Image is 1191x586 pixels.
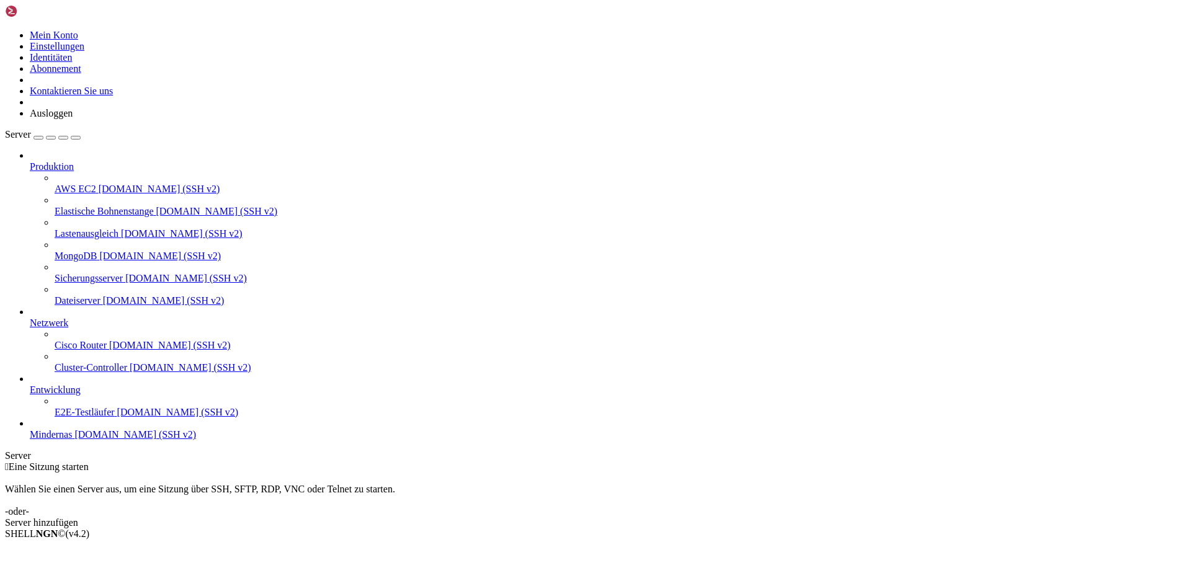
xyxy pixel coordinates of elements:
font: [DOMAIN_NAME] (SSH v2) [121,228,243,239]
font:  [5,461,9,472]
font: ) [86,528,89,539]
font: SHELL [5,528,36,539]
li: MongoDB [DOMAIN_NAME] (SSH v2) [55,239,1186,262]
font: 4.2 [74,528,86,539]
a: MongoDB [DOMAIN_NAME] (SSH v2) [55,251,1186,262]
font: [DOMAIN_NAME] (SSH v2) [99,184,220,194]
a: Dateiserver [DOMAIN_NAME] (SSH v2) [55,295,1186,306]
font: Netzwerk [30,317,68,328]
font: Server [5,129,31,140]
a: E2E-Testläufer [DOMAIN_NAME] (SSH v2) [55,407,1186,418]
font: [DOMAIN_NAME] (SSH v2) [74,429,196,440]
a: Identitäten [30,52,72,63]
li: E2E-Testläufer [DOMAIN_NAME] (SSH v2) [55,396,1186,418]
li: Lastenausgleich [DOMAIN_NAME] (SSH v2) [55,217,1186,239]
font: Cluster-Controller [55,362,127,373]
li: Sicherungsserver [DOMAIN_NAME] (SSH v2) [55,262,1186,284]
a: Sicherungsserver [DOMAIN_NAME] (SSH v2) [55,273,1186,284]
font: Eine Sitzung starten [9,461,89,472]
font: [DOMAIN_NAME] (SSH v2) [99,251,221,261]
font: Sicherungsserver [55,273,123,283]
a: Produktion [30,161,1186,172]
font: Produktion [30,161,74,172]
font: Entwicklung [30,384,81,395]
font: [DOMAIN_NAME] (SSH v2) [130,362,251,373]
a: Elastische Bohnenstange [DOMAIN_NAME] (SSH v2) [55,206,1186,217]
font: [DOMAIN_NAME] (SSH v2) [117,407,239,417]
a: AWS EC2 [DOMAIN_NAME] (SSH v2) [55,184,1186,195]
li: Dateiserver [DOMAIN_NAME] (SSH v2) [55,284,1186,306]
font: Elastische Bohnenstange [55,206,154,216]
a: Server [5,129,81,140]
font: MongoDB [55,251,97,261]
li: Cisco Router [DOMAIN_NAME] (SSH v2) [55,329,1186,351]
font: Mindernas [30,429,72,440]
span: 4.2.0 [66,528,90,539]
a: Entwicklung [30,384,1186,396]
font: AWS EC2 [55,184,96,194]
img: Shellngn [5,5,76,17]
a: Einstellungen [30,41,84,51]
li: Entwicklung [30,373,1186,418]
a: Cluster-Controller [DOMAIN_NAME] (SSH v2) [55,362,1186,373]
li: Netzwerk [30,306,1186,373]
font: Dateiserver [55,295,100,306]
li: Produktion [30,150,1186,306]
li: Mindernas [DOMAIN_NAME] (SSH v2) [30,418,1186,440]
font: Ausloggen [30,108,73,118]
font: -oder- [5,506,29,517]
a: Kontaktieren Sie uns [30,86,113,96]
font: Cisco Router [55,340,107,350]
font: [DOMAIN_NAME] (SSH v2) [109,340,231,350]
font: (v [66,528,74,539]
font: [DOMAIN_NAME] (SSH v2) [125,273,247,283]
font: Server [5,450,31,461]
a: Mindernas [DOMAIN_NAME] (SSH v2) [30,429,1186,440]
li: Elastische Bohnenstange [DOMAIN_NAME] (SSH v2) [55,195,1186,217]
li: AWS EC2 [DOMAIN_NAME] (SSH v2) [55,172,1186,195]
font: Server hinzufügen [5,517,78,528]
li: Cluster-Controller [DOMAIN_NAME] (SSH v2) [55,351,1186,373]
a: Cisco Router [DOMAIN_NAME] (SSH v2) [55,340,1186,351]
font: Wählen Sie einen Server aus, um eine Sitzung über SSH, SFTP, RDP, VNC oder Telnet zu starten. [5,484,395,494]
font: E2E-Testläufer [55,407,115,417]
font: Lastenausgleich [55,228,118,239]
font: NGN [36,528,58,539]
a: Netzwerk [30,317,1186,329]
font: [DOMAIN_NAME] (SSH v2) [156,206,278,216]
font: [DOMAIN_NAME] (SSH v2) [103,295,225,306]
a: Mein Konto [30,30,78,40]
a: Lastenausgleich [DOMAIN_NAME] (SSH v2) [55,228,1186,239]
font: © [58,528,65,539]
a: Abonnement [30,63,81,74]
